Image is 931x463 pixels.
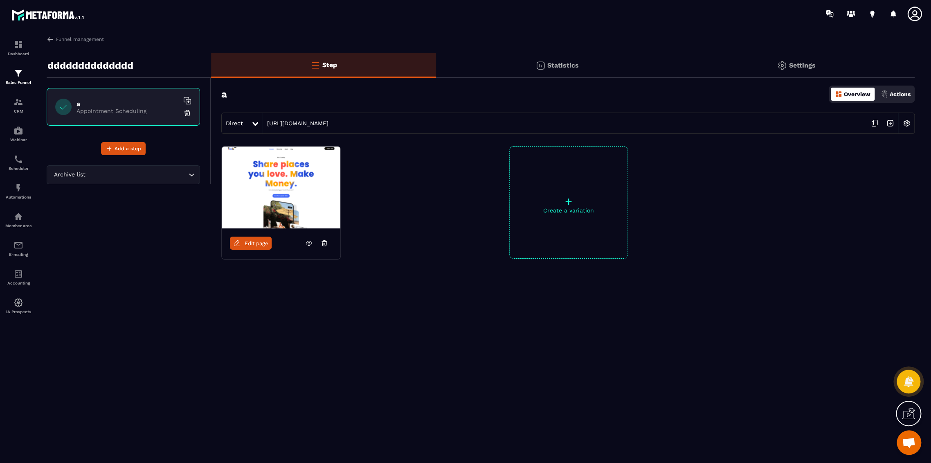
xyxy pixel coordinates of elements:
[11,7,85,22] img: logo
[13,68,23,78] img: formation
[13,269,23,279] img: accountant
[13,212,23,221] img: automations
[2,206,35,234] a: automationsautomationsMember area
[897,430,921,455] a: Mở cuộc trò chuyện
[2,138,35,142] p: Webinar
[2,52,35,56] p: Dashboard
[263,120,328,126] a: [URL][DOMAIN_NAME]
[221,88,227,100] h3: a
[76,100,179,108] h6: a
[47,36,54,43] img: arrow
[535,61,545,70] img: stats.20deebd0.svg
[510,207,627,214] p: Create a variation
[47,57,133,74] p: dddddddddddddd
[2,224,35,228] p: Member area
[183,109,191,117] img: trash
[87,170,187,179] input: Search for option
[2,309,35,314] p: IA Prospects
[2,120,35,148] a: automationsautomationsWebinar
[890,91,911,97] p: Actions
[13,97,23,107] img: formation
[76,108,179,114] p: Appointment Scheduling
[47,36,104,43] a: Funnel management
[310,60,320,70] img: bars-o.4a397970.svg
[13,298,23,307] img: automations
[777,61,787,70] img: setting-gr.5f69749f.svg
[222,147,340,228] img: image
[2,34,35,62] a: formationformationDashboard
[882,115,898,131] img: arrow-next.bcc2205e.svg
[2,281,35,285] p: Accounting
[47,165,200,184] div: Search for option
[547,61,579,69] p: Statistics
[230,237,272,250] a: Edit page
[835,90,842,98] img: dashboard-orange.40269519.svg
[2,252,35,257] p: E-mailing
[510,196,627,207] p: +
[13,126,23,136] img: automations
[13,40,23,50] img: formation
[2,195,35,199] p: Automations
[789,61,816,69] p: Settings
[2,177,35,206] a: automationsautomationsAutomations
[2,62,35,91] a: formationformationSales Funnel
[2,109,35,113] p: CRM
[2,80,35,85] p: Sales Funnel
[101,142,146,155] button: Add a step
[2,234,35,263] a: emailemailE-mailing
[52,170,87,179] span: Archive list
[2,91,35,120] a: formationformationCRM
[2,263,35,291] a: accountantaccountantAccounting
[13,183,23,193] img: automations
[13,240,23,250] img: email
[245,240,268,246] span: Edit page
[2,148,35,177] a: schedulerschedulerScheduler
[844,91,870,97] p: Overview
[322,61,337,69] p: Step
[899,115,914,131] img: setting-w.858f3a88.svg
[115,145,141,153] span: Add a step
[226,120,243,126] span: Direct
[881,90,888,98] img: actions.d6e523a2.png
[2,166,35,171] p: Scheduler
[13,154,23,164] img: scheduler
